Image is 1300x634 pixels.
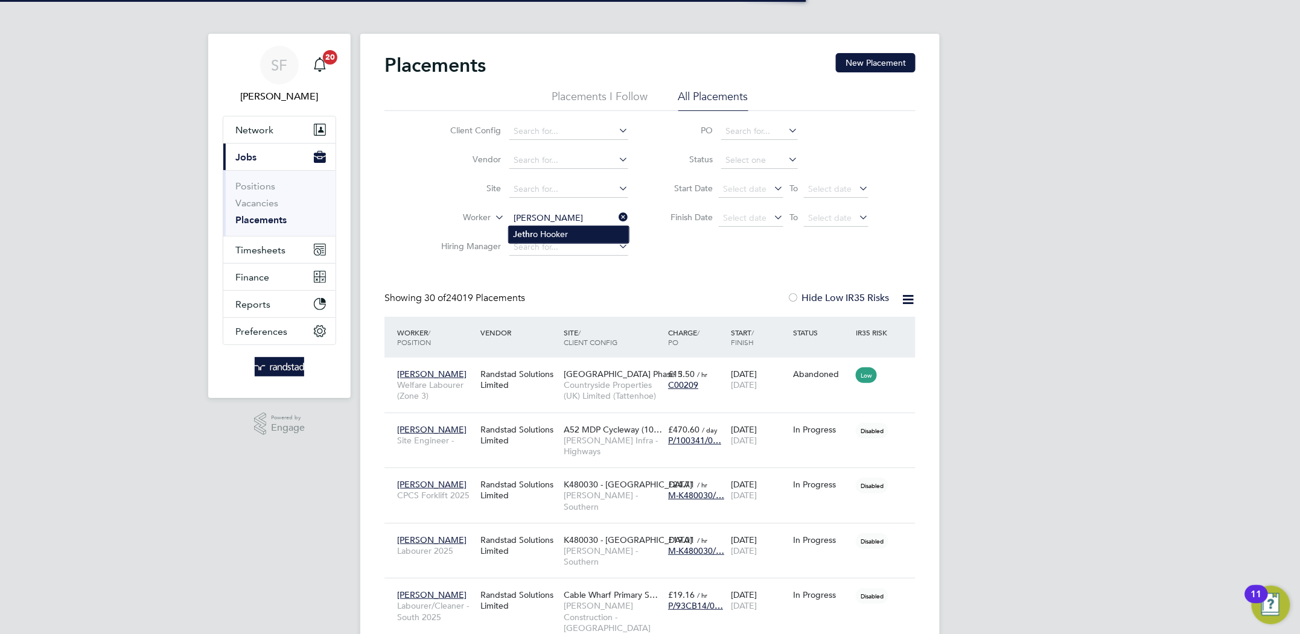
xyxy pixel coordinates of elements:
span: [DATE] [731,379,757,390]
span: [DATE] [731,435,757,446]
label: Hiring Manager [432,241,501,252]
li: Placements I Follow [552,89,648,111]
span: [PERSON_NAME] [397,369,467,379]
span: Cable Wharf Primary S… [564,589,658,600]
span: K480030 - [GEOGRAPHIC_DATA] [564,534,692,545]
li: All Placements [678,89,748,111]
span: Labourer/Cleaner - South 2025 [397,600,474,622]
button: Network [223,116,336,143]
span: Disabled [856,588,888,604]
span: [PERSON_NAME] [397,479,467,490]
span: Select date [723,212,766,223]
span: Reports [235,299,270,310]
input: Search for... [509,210,628,227]
span: / Position [397,328,431,347]
span: P/100341/0… [668,435,721,446]
span: 20 [323,50,337,65]
span: [DATE] [731,490,757,501]
span: SF [272,57,288,73]
div: Site [561,322,665,353]
span: £470.60 [668,424,699,435]
button: Timesheets [223,236,336,263]
span: £24.71 [668,479,695,490]
span: / hr [697,591,707,600]
input: Search for... [509,123,628,140]
a: [PERSON_NAME]CPCS Forklift 2025Randstad Solutions LimitedK480030 - [GEOGRAPHIC_DATA][PERSON_NAME]... [394,472,916,483]
label: Client Config [432,125,501,136]
span: [PERSON_NAME] - Southern [564,545,662,567]
nav: Main navigation [208,34,351,398]
button: Reports [223,291,336,317]
span: [DATE] [731,600,757,611]
span: Jobs [235,151,256,163]
input: Select one [721,152,798,169]
div: Randstad Solutions Limited [477,363,561,396]
span: [PERSON_NAME] [397,589,467,600]
span: [GEOGRAPHIC_DATA] Phase 3 [564,369,683,379]
span: £15.50 [668,369,695,379]
span: Network [235,124,273,136]
h2: Placements [384,53,486,77]
div: In Progress [794,424,850,435]
span: [PERSON_NAME] - Southern [564,490,662,512]
span: Timesheets [235,244,285,256]
li: o Hooker [509,226,629,243]
button: Preferences [223,318,336,344]
a: [PERSON_NAME]Labourer/Cleaner - South 2025Randstad Solutions LimitedCable Wharf Primary S…[PERSON... [394,583,916,593]
span: Preferences [235,326,287,337]
span: Labourer 2025 [397,545,474,556]
a: Placements [235,214,287,226]
span: / Finish [731,328,754,347]
button: Finance [223,264,336,290]
span: / day [702,425,718,434]
button: Jobs [223,144,336,170]
a: Positions [235,180,275,192]
a: Vacancies [235,197,278,209]
label: Worker [421,212,491,224]
span: £19.16 [668,589,695,600]
div: In Progress [794,534,850,545]
span: Finance [235,271,269,283]
label: Finish Date [658,212,713,223]
span: Select date [808,212,852,223]
label: Status [658,154,713,165]
a: [PERSON_NAME]Welfare Labourer (Zone 3)Randstad Solutions Limited[GEOGRAPHIC_DATA] Phase 3Countrys... [394,362,916,372]
div: Worker [394,322,477,353]
span: / hr [697,536,707,545]
span: Disabled [856,423,888,439]
div: Charge [665,322,728,353]
label: Site [432,183,501,194]
button: Open Resource Center, 11 new notifications [1252,586,1290,624]
span: [PERSON_NAME] Infra - Highways [564,435,662,457]
a: [PERSON_NAME]Site Engineer -Randstad Solutions LimitedA52 MDP Cycleway (10…[PERSON_NAME] Infra - ... [394,417,916,428]
span: [PERSON_NAME] [397,534,467,545]
label: Vendor [432,154,501,165]
div: Abandoned [794,369,850,379]
input: Search for... [509,181,628,198]
div: IR35 Risk [853,322,894,343]
a: Go to home page [223,357,336,376]
div: [DATE] [728,473,791,507]
span: P/93CB14/0… [668,600,723,611]
a: SF[PERSON_NAME] [223,46,336,104]
span: Sheree Flatman [223,89,336,104]
div: Randstad Solutions Limited [477,418,561,452]
span: 30 of [424,292,446,304]
div: Jobs [223,170,336,236]
div: Status [791,322,853,343]
span: M-K480030/… [668,490,724,501]
input: Search for... [509,152,628,169]
span: / Client Config [564,328,617,347]
span: A52 MDP Cycleway (10… [564,424,662,435]
a: 20 [308,46,332,84]
a: [PERSON_NAME]Labourer 2025Randstad Solutions LimitedK480030 - [GEOGRAPHIC_DATA][PERSON_NAME] - So... [394,528,916,538]
img: randstad-logo-retina.png [255,357,305,376]
span: / PO [668,328,699,347]
span: £19.01 [668,534,695,545]
label: Hide Low IR35 Risks [787,292,889,304]
span: Countryside Properties (UK) Limited (Tattenhoe) [564,379,662,401]
span: Select date [723,183,766,194]
label: Start Date [658,183,713,194]
div: Vendor [477,322,561,343]
div: [DATE] [728,583,791,617]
